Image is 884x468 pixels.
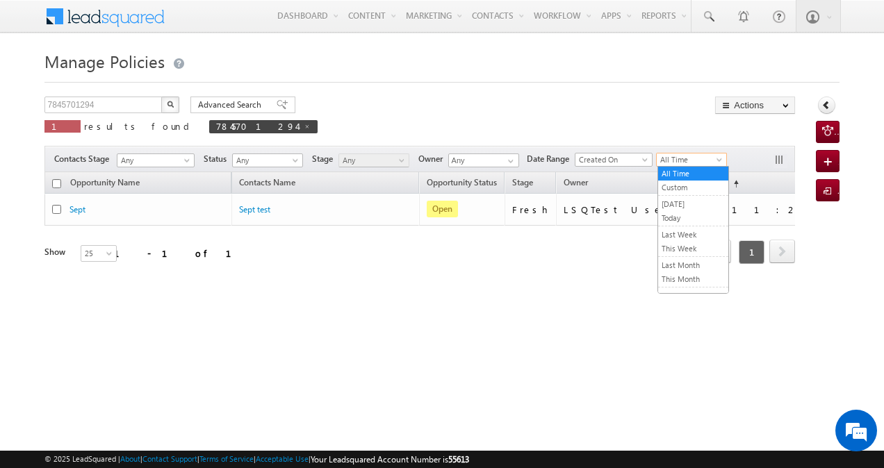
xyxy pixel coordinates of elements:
button: Actions [715,97,795,114]
a: Contact Support [142,454,197,463]
a: next [769,241,795,263]
span: 25 [81,247,118,260]
div: Show [44,246,69,258]
a: All Time [658,167,728,180]
a: Today [658,212,728,224]
div: 1 - 1 of 1 [114,245,248,261]
span: Open [427,201,458,217]
span: (sorted ascending) [728,178,739,190]
span: Any [339,154,405,167]
input: Type to Search [448,153,519,167]
span: Any [117,154,190,167]
a: Show All Items [500,154,518,168]
textarea: Type your message and hit 'Enter' [18,128,254,354]
input: Check all records [52,179,61,188]
span: Date Range [527,153,575,165]
span: Stage [512,177,533,187]
span: 7845701294 [216,120,297,132]
a: Custom [658,181,728,194]
span: © 2025 LeadSquared | | | | | [44,453,469,466]
a: This Month [658,273,728,285]
a: Any [338,153,409,167]
span: Any [233,154,299,167]
span: next [769,240,795,263]
a: Last Year [658,290,728,302]
a: Last Week [658,228,728,241]
div: Fresh [512,203,550,216]
a: Last Month [658,259,728,271]
a: Sept [69,204,85,215]
div: [DATE] 11:20 AM [681,203,820,216]
a: Sept test [239,204,270,215]
span: Owner [564,177,588,187]
span: 1 [739,240,764,264]
img: Search [167,101,174,108]
span: Contacts Name [232,175,302,193]
span: Status [204,153,232,165]
span: Stage [312,153,338,165]
a: Acceptable Use [256,454,309,463]
span: Advanced Search [198,99,265,111]
span: Owner [418,153,448,165]
a: [DATE] [658,198,728,210]
div: LSQTest User [564,203,667,216]
a: Opportunity Name [63,175,147,193]
div: Chat with us now [72,73,234,91]
span: 1 [51,120,74,132]
a: This Week [658,242,728,255]
a: All Time [656,153,727,167]
span: Contacts Stage [54,153,115,165]
a: About [120,454,140,463]
span: Manage Policies [44,50,165,72]
a: 25 [81,245,117,262]
em: Start Chat [189,365,252,384]
a: Any [232,153,303,167]
span: results found [84,120,195,132]
a: Created On [575,153,653,167]
span: All Time [657,153,723,166]
a: Stage [505,175,540,193]
span: Opportunity Name [70,177,140,187]
span: 55613 [448,454,469,465]
a: Opportunity Status [420,175,504,193]
span: Created On [575,153,648,166]
a: Any [117,153,195,167]
span: Your Leadsquared Account Number is [311,454,469,465]
img: d_60004797649_company_0_60004797649 [24,73,58,91]
div: Minimize live chat window [228,7,261,40]
a: Terms of Service [199,454,254,463]
ul: All Time [657,166,729,294]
